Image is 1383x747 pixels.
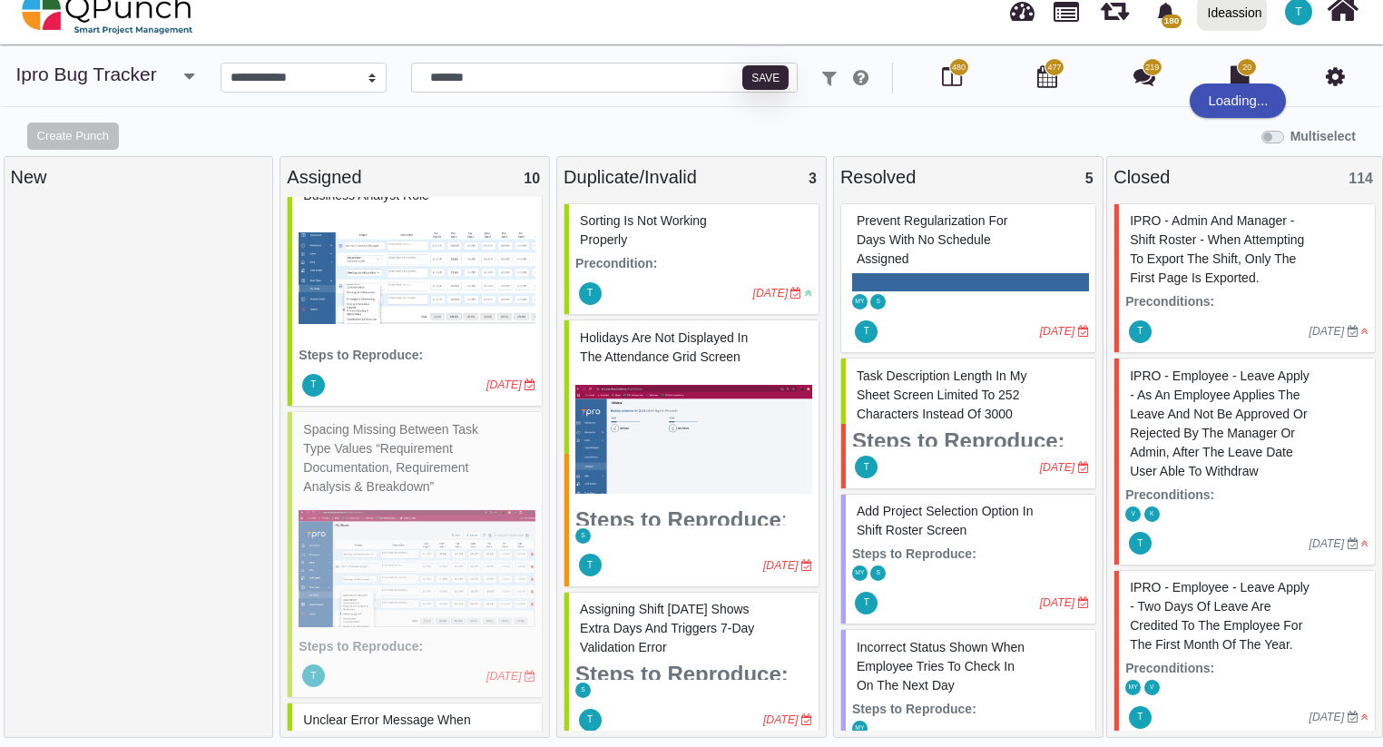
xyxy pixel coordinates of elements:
[1129,532,1152,555] span: Thalha
[575,507,781,532] strong: Steps to Reproduce
[1361,712,1368,722] i: High
[575,256,657,270] strong: Precondition:
[287,163,543,191] div: Assigned
[1349,171,1373,186] span: 114
[299,210,535,346] img: 1d65589e-ced9-444e-bdd7-547194ce9926.png
[1130,369,1309,478] span: #61090
[857,504,1034,537] span: #81805
[27,123,119,150] button: Create Punch
[857,369,1027,421] span: #81774
[1130,580,1309,652] span: #61258
[575,528,591,544] span: Selvarani
[1162,15,1181,28] span: 180
[525,379,535,390] i: Due Date
[1040,325,1075,338] i: [DATE]
[857,640,1025,693] span: #81823
[1129,684,1138,691] span: MY
[587,715,593,724] span: T
[870,294,886,310] span: Selvarani
[299,348,423,362] strong: Steps to Reproduce:
[852,546,976,561] strong: Steps to Reproduce:
[801,560,812,571] i: Due Date
[1129,706,1152,729] span: Thalha
[1309,537,1345,550] i: [DATE]
[809,171,817,186] span: 3
[587,561,593,570] span: T
[1113,163,1376,191] div: Closed
[1309,711,1345,723] i: [DATE]
[763,559,799,572] i: [DATE]
[877,570,881,576] span: S
[852,294,868,310] span: Mohammed Yakub Raza Khan A
[805,288,812,299] i: Low
[1037,65,1057,87] i: Calendar
[575,371,812,507] img: 33716770-52d9-4198-9b6a-f39b2f6e5fd4.png
[302,374,325,397] span: Thalha
[1125,680,1141,695] span: Mohammed Yakub Raza Khan A
[580,330,748,364] span: #75370
[575,507,812,534] h3: :
[564,163,819,191] div: Duplicate/Invalid
[855,456,878,478] span: Thalha
[1190,84,1286,118] div: Loading...
[852,565,868,581] span: Mohammed Yakub Raza Khan A
[855,570,864,576] span: MY
[1040,596,1075,609] i: [DATE]
[1309,325,1345,338] i: [DATE]
[1125,294,1214,309] strong: Preconditions:
[855,725,864,732] span: MY
[580,213,707,247] span: #61245
[855,299,864,305] span: MY
[857,213,1008,266] span: #81686
[581,533,585,539] span: S
[753,287,789,300] i: [DATE]
[852,702,976,716] strong: Steps to Reproduce:
[763,713,799,726] i: [DATE]
[1125,661,1214,675] strong: Preconditions:
[1125,487,1214,502] strong: Preconditions:
[790,288,801,299] i: Due Date
[486,378,522,391] i: [DATE]
[1145,62,1159,74] span: 219
[579,554,602,576] span: Thalha
[1361,326,1368,337] i: High
[1040,461,1075,474] i: [DATE]
[1144,506,1160,522] span: Karthik
[1133,65,1155,87] i: Punch Discussion
[852,428,1065,453] strong: Steps to Reproduce:
[864,598,869,607] span: T
[1348,326,1358,337] i: Due Date
[1150,684,1154,691] span: V
[1137,539,1143,548] span: T
[840,163,1096,191] div: Resolved
[581,687,585,693] span: S
[864,463,869,472] span: T
[11,163,267,191] div: New
[1130,213,1304,285] span: #61083
[855,592,878,614] span: Thalha
[1125,506,1141,522] span: Vinusha
[877,299,881,305] span: S
[587,289,593,298] span: T
[1144,680,1160,695] span: Vinusha
[1231,65,1250,87] i: Document Library
[575,683,591,698] span: Selvarani
[1078,462,1089,473] i: Due Date
[1150,511,1154,517] span: K
[1137,327,1143,336] span: T
[310,380,316,389] span: T
[864,327,869,336] span: T
[1361,538,1368,549] i: High
[1295,6,1301,17] span: T
[580,602,754,654] span: #77206
[1129,320,1152,343] span: Thalha
[524,171,540,186] span: 10
[852,721,868,736] span: Mohammed Yakub Raza Khan A
[1085,171,1094,186] span: 5
[579,282,602,305] span: Thalha
[1131,511,1135,517] span: V
[1156,3,1175,22] svg: bell fill
[801,714,812,725] i: Due Date
[952,62,966,74] span: 480
[855,320,878,343] span: Thalha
